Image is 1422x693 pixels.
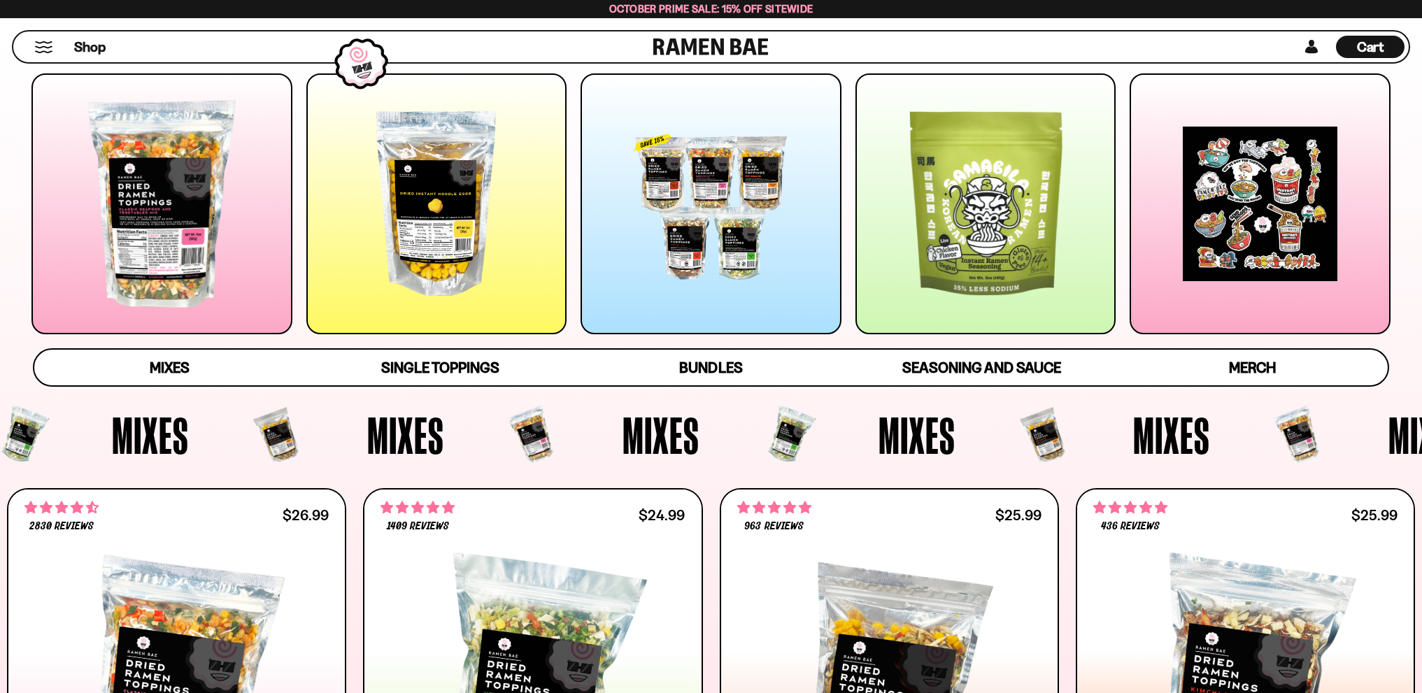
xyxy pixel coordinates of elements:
span: 4.76 stars [381,499,455,517]
span: 4.76 stars [1093,499,1167,517]
span: 963 reviews [744,521,803,532]
span: Mixes [150,359,190,376]
span: Bundles [679,359,742,376]
span: Single Toppings [381,359,499,376]
span: Mixes [623,409,699,461]
div: $25.99 [1351,508,1398,522]
span: 2830 reviews [29,521,94,532]
a: Bundles [576,350,846,385]
div: Cart [1336,31,1405,62]
span: Mixes [1133,409,1210,461]
span: Cart [1357,38,1384,55]
span: Seasoning and Sauce [902,359,1061,376]
button: Mobile Menu Trigger [34,41,53,53]
span: 436 reviews [1101,521,1160,532]
span: 1409 reviews [387,521,449,532]
div: $26.99 [283,508,329,522]
a: Seasoning and Sauce [846,350,1117,385]
a: Merch [1117,350,1388,385]
span: Merch [1229,359,1276,376]
div: $25.99 [995,508,1041,522]
span: Mixes [112,409,189,461]
span: Mixes [879,409,955,461]
span: 4.68 stars [24,499,99,517]
a: Shop [74,36,106,58]
span: Shop [74,38,106,57]
span: October Prime Sale: 15% off Sitewide [609,2,813,15]
a: Single Toppings [305,350,576,385]
span: 4.75 stars [737,499,811,517]
span: Mixes [367,409,444,461]
a: Mixes [34,350,305,385]
div: $24.99 [639,508,685,522]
